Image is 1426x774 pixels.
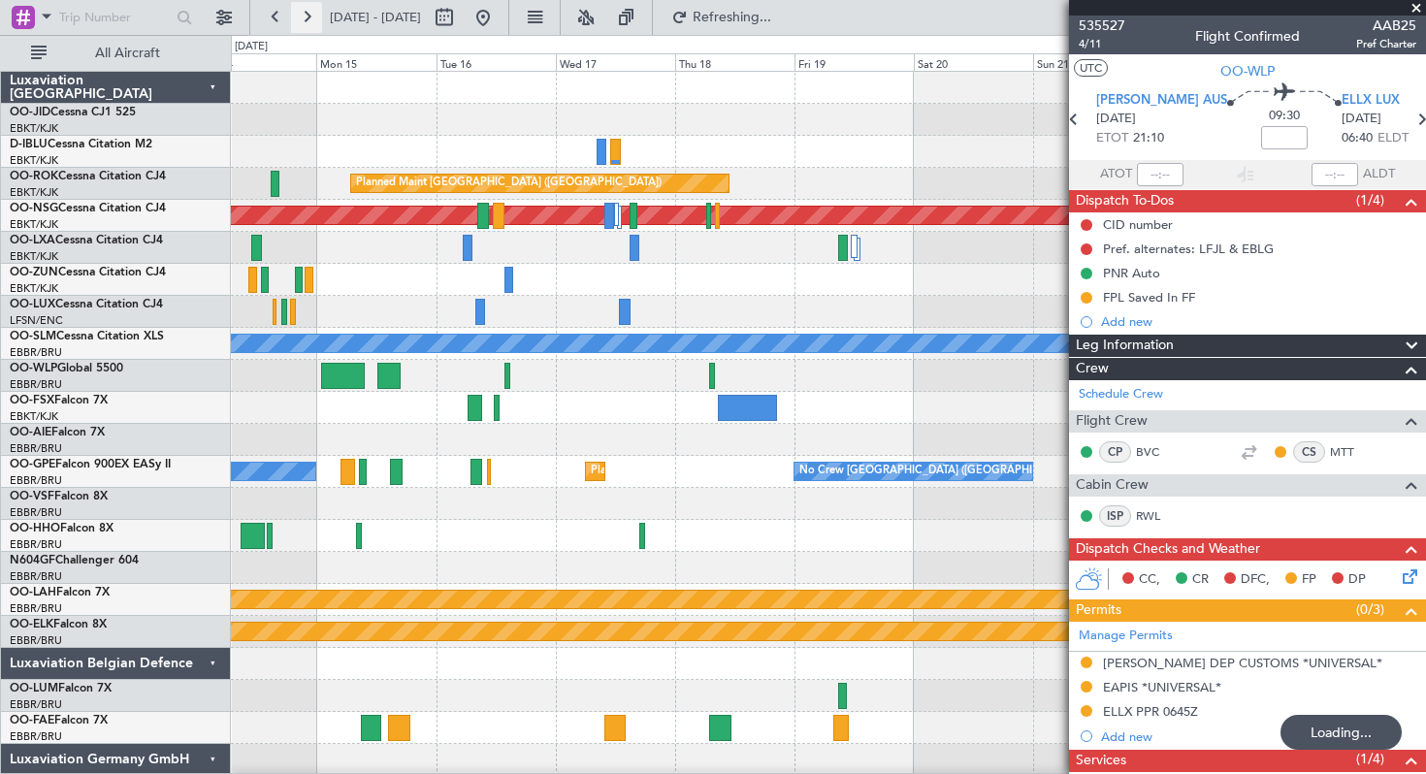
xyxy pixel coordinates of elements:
[10,153,58,168] a: EBKT/KJK
[1103,289,1195,306] div: FPL Saved In FF
[663,2,779,33] button: Refreshing...
[10,217,58,232] a: EBKT/KJK
[10,185,58,200] a: EBKT/KJK
[1103,679,1221,695] div: EAPIS *UNIVERSAL*
[10,345,62,360] a: EBBR/BRU
[1356,36,1416,52] span: Pref Charter
[10,619,107,630] a: OO-ELKFalcon 8X
[1076,599,1121,622] span: Permits
[10,729,62,744] a: EBBR/BRU
[10,587,110,598] a: OO-LAHFalcon 7X
[10,235,55,246] span: OO-LXA
[1033,53,1152,71] div: Sun 21
[10,601,62,616] a: EBBR/BRU
[1137,163,1183,186] input: --:--
[1241,570,1270,590] span: DFC,
[10,171,58,182] span: OO-ROK
[10,377,62,392] a: EBBR/BRU
[1342,110,1381,129] span: [DATE]
[1269,107,1300,126] span: 09:30
[1076,358,1109,380] span: Crew
[10,203,58,214] span: OO-NSG
[1096,129,1128,148] span: ETOT
[1101,313,1416,330] div: Add new
[10,235,163,246] a: OO-LXACessna Citation CJ4
[21,38,211,69] button: All Aircraft
[10,299,163,310] a: OO-LUXCessna Citation CJ4
[10,427,51,438] span: OO-AIE
[10,587,56,598] span: OO-LAH
[10,523,113,534] a: OO-HHOFalcon 8X
[437,53,556,71] div: Tue 16
[10,683,112,694] a: OO-LUMFalcon 7X
[316,53,436,71] div: Mon 15
[794,53,914,71] div: Fri 19
[10,473,62,488] a: EBBR/BRU
[1076,538,1260,561] span: Dispatch Checks and Weather
[10,505,62,520] a: EBBR/BRU
[10,409,58,424] a: EBKT/KJK
[1356,749,1384,769] span: (1/4)
[10,491,108,502] a: OO-VSFFalcon 8X
[235,39,268,55] div: [DATE]
[1079,627,1173,646] a: Manage Permits
[10,619,53,630] span: OO-ELK
[1280,715,1402,750] div: Loading...
[1096,91,1227,111] span: [PERSON_NAME] AUS
[1103,703,1198,720] div: ELLX PPR 0645Z
[10,569,62,584] a: EBBR/BRU
[330,9,421,26] span: [DATE] - [DATE]
[1136,507,1180,525] a: RWL
[1103,265,1160,281] div: PNR Auto
[10,633,62,648] a: EBBR/BRU
[10,139,48,150] span: D-IBLU
[10,395,108,406] a: OO-FSXFalcon 7X
[1342,91,1400,111] span: ELLX LUX
[799,457,1124,486] div: No Crew [GEOGRAPHIC_DATA] ([GEOGRAPHIC_DATA] National)
[10,139,152,150] a: D-IBLUCessna Citation M2
[1133,129,1164,148] span: 21:10
[1220,61,1275,81] span: OO-WLP
[556,53,675,71] div: Wed 17
[10,537,62,552] a: EBBR/BRU
[10,331,56,342] span: OO-SLM
[1192,570,1209,590] span: CR
[10,427,105,438] a: OO-AIEFalcon 7X
[1101,728,1416,745] div: Add new
[1103,241,1274,257] div: Pref. alternates: LFJL & EBLG
[10,203,166,214] a: OO-NSGCessna Citation CJ4
[10,313,63,328] a: LFSN/ENC
[1076,474,1149,497] span: Cabin Crew
[10,363,57,374] span: OO-WLP
[10,395,54,406] span: OO-FSX
[10,171,166,182] a: OO-ROKCessna Citation CJ4
[1356,599,1384,620] span: (0/3)
[10,267,58,278] span: OO-ZUN
[1293,441,1325,463] div: CS
[10,491,54,502] span: OO-VSF
[10,459,55,470] span: OO-GPE
[197,53,316,71] div: Sun 14
[1096,110,1136,129] span: [DATE]
[1099,505,1131,527] div: ISP
[10,715,54,726] span: OO-FAE
[50,47,205,60] span: All Aircraft
[10,683,58,694] span: OO-LUM
[675,53,794,71] div: Thu 18
[1302,570,1316,590] span: FP
[591,457,942,486] div: Planned Maint [GEOGRAPHIC_DATA] ([GEOGRAPHIC_DATA] National)
[10,107,136,118] a: OO-JIDCessna CJ1 525
[356,169,662,198] div: Planned Maint [GEOGRAPHIC_DATA] ([GEOGRAPHIC_DATA])
[1330,443,1374,461] a: MTT
[10,299,55,310] span: OO-LUX
[1076,190,1174,212] span: Dispatch To-Dos
[10,555,55,566] span: N604GF
[1076,335,1174,357] span: Leg Information
[1099,441,1131,463] div: CP
[1356,16,1416,36] span: AAB25
[1377,129,1409,148] span: ELDT
[10,363,123,374] a: OO-WLPGlobal 5500
[10,459,171,470] a: OO-GPEFalcon 900EX EASy II
[10,697,62,712] a: EBBR/BRU
[10,715,108,726] a: OO-FAEFalcon 7X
